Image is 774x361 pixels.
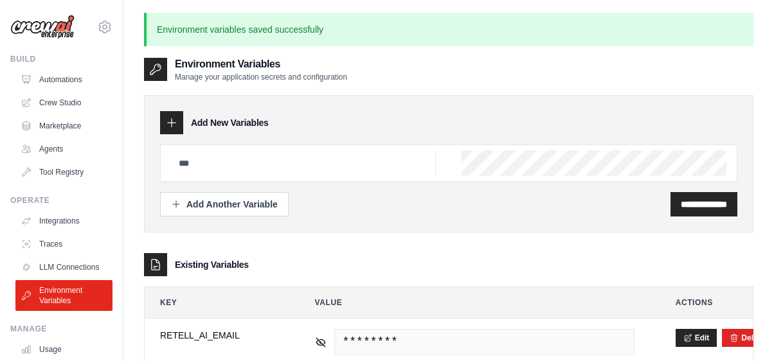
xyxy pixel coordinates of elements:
[10,324,113,334] div: Manage
[15,234,113,254] a: Traces
[15,257,113,277] a: LLM Connections
[10,54,113,64] div: Build
[145,287,289,318] th: Key
[15,280,113,311] a: Environment Variables
[15,116,113,136] a: Marketplace
[160,192,289,216] button: Add Another Variable
[676,329,717,347] button: Edit
[171,198,278,211] div: Add Another Variable
[730,333,764,343] button: Delete
[15,92,113,113] a: Crew Studio
[660,287,753,318] th: Actions
[15,69,113,90] a: Automations
[160,329,274,342] span: RETELL_AI_EMAIL
[175,258,249,271] h3: Existing Variables
[175,57,347,72] h2: Environment Variables
[144,13,753,46] p: Environment variables saved successfully
[15,139,113,159] a: Agents
[15,339,113,360] a: Usage
[15,162,113,182] a: Tool Registry
[10,15,75,39] img: Logo
[300,287,650,318] th: Value
[175,72,347,82] p: Manage your application secrets and configuration
[15,211,113,231] a: Integrations
[191,116,269,129] h3: Add New Variables
[10,195,113,206] div: Operate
